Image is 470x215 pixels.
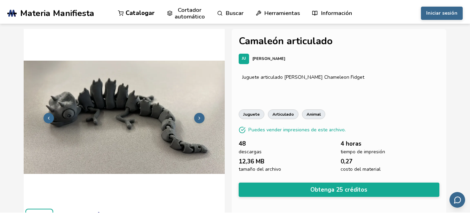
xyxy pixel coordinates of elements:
font: animal [306,108,321,114]
font: 48 [239,137,246,145]
font: [PERSON_NAME] [253,53,285,59]
a: juguete [239,107,264,116]
font: Catalogar [126,6,155,14]
font: costo del material [341,163,381,170]
font: JU [242,53,246,58]
font: 12,36 MB [239,155,264,163]
button: Obtenga 25 créditos [239,180,440,194]
font: Cortador automático [175,3,205,18]
font: 0,27 [341,155,352,163]
font: Buscar [226,6,244,14]
font: 4 horas [341,137,361,145]
a: animal [302,107,325,116]
font: tamaño del archivo [239,163,281,170]
font: Iniciar sesión [426,7,457,14]
font: descargas [239,146,262,152]
font: Materia Manifiesta [20,5,94,16]
font: tiempo de impresión [341,146,385,152]
font: Información [321,6,352,14]
font: Puedes vender impresiones de este archivo. [248,124,346,130]
button: Iniciar sesión [421,4,463,17]
font: Obtenga 25 créditos [310,183,367,191]
font: Juguete articulado [PERSON_NAME] Chameleon Fidget [242,71,364,78]
button: Enviar comentarios por correo electrónico [449,189,465,205]
font: juguete [243,108,260,114]
font: Camaleón articulado [239,32,333,45]
a: articulado [268,107,298,116]
font: Herramientas [264,6,300,14]
font: articulado [272,108,294,114]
